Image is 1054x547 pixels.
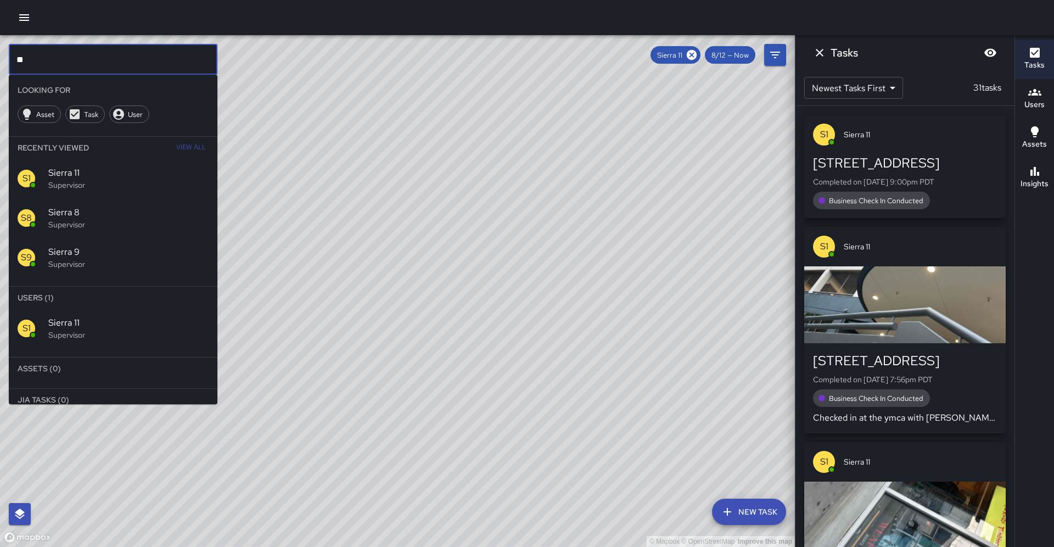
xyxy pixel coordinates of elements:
h6: Insights [1021,178,1049,190]
h6: Users [1024,99,1045,111]
li: Jia Tasks (0) [9,389,217,411]
div: Task [65,105,105,123]
h6: Assets [1022,138,1047,150]
div: [STREET_ADDRESS] [813,352,997,370]
span: Sierra 11 [844,456,997,467]
div: S8Sierra 8Supervisor [9,198,217,238]
div: Newest Tasks First [804,77,903,99]
p: S1 [820,128,828,141]
span: Business Check In Conducted [822,394,930,403]
p: Supervisor [48,259,209,270]
div: [STREET_ADDRESS] [813,154,997,172]
p: S1 [820,240,828,253]
span: Sierra 11 [651,51,689,60]
p: Supervisor [48,180,209,191]
span: Sierra 8 [48,206,209,219]
div: S9Sierra 9Supervisor [9,238,217,277]
p: Checked in at the ymca with [PERSON_NAME] code 4 [813,411,997,425]
li: Assets (0) [9,358,217,379]
button: Users [1015,79,1054,119]
p: S9 [21,251,32,264]
p: Supervisor [48,219,209,230]
div: User [109,105,149,123]
span: User [122,110,149,119]
div: Asset [18,105,61,123]
p: Supervisor [48,330,209,341]
button: Insights [1015,158,1054,198]
span: Business Check In Conducted [822,196,930,205]
button: Blur [979,42,1001,64]
li: Looking For [9,79,217,101]
button: Filters [764,44,786,66]
span: Sierra 11 [48,166,209,180]
p: S1 [23,172,31,185]
span: Asset [30,110,60,119]
button: S1Sierra 11[STREET_ADDRESS]Completed on [DATE] 7:56pm PDTBusiness Check In ConductedChecked in at... [804,227,1006,433]
p: S1 [820,455,828,468]
p: 31 tasks [969,81,1006,94]
span: Sierra 11 [48,316,209,330]
span: Sierra 9 [48,245,209,259]
h6: Tasks [1024,59,1045,71]
p: S1 [23,322,31,335]
span: View All [176,139,206,157]
button: View All [173,137,209,159]
p: S8 [21,211,32,225]
button: Tasks [1015,40,1054,79]
span: Task [78,110,104,119]
span: Sierra 11 [844,241,997,252]
button: S1Sierra 11[STREET_ADDRESS]Completed on [DATE] 9:00pm PDTBusiness Check In Conducted [804,115,1006,218]
div: S1Sierra 11Supervisor [9,159,217,198]
button: New Task [712,499,786,525]
h6: Tasks [831,44,858,62]
li: Recently Viewed [9,137,217,159]
button: Dismiss [809,42,831,64]
p: Completed on [DATE] 7:56pm PDT [813,374,997,385]
p: Completed on [DATE] 9:00pm PDT [813,176,997,187]
span: Sierra 11 [844,129,997,140]
button: Assets [1015,119,1054,158]
div: Sierra 11 [651,46,700,64]
div: S1Sierra 11Supervisor [9,309,217,348]
li: Users (1) [9,287,217,309]
span: 8/12 — Now [705,51,755,60]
